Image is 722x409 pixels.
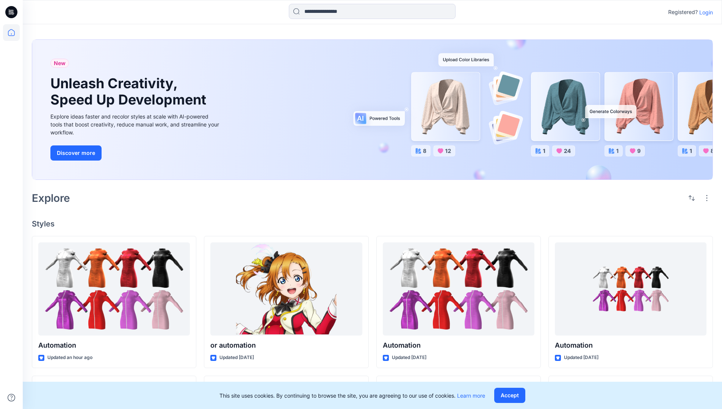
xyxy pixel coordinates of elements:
[494,388,525,403] button: Accept
[383,242,534,336] a: Automation
[668,8,698,17] p: Registered?
[699,8,713,16] p: Login
[38,242,190,336] a: Automation
[50,112,221,136] div: Explore ideas faster and recolor styles at scale with AI-powered tools that boost creativity, red...
[210,242,362,336] a: or automation
[210,340,362,351] p: or automation
[564,354,598,362] p: Updated [DATE]
[50,145,102,161] button: Discover more
[50,75,210,108] h1: Unleash Creativity, Speed Up Development
[32,219,713,228] h4: Styles
[555,340,706,351] p: Automation
[47,354,92,362] p: Updated an hour ago
[32,192,70,204] h2: Explore
[50,145,221,161] a: Discover more
[219,392,485,400] p: This site uses cookies. By continuing to browse the site, you are agreeing to our use of cookies.
[555,242,706,336] a: Automation
[457,392,485,399] a: Learn more
[392,354,426,362] p: Updated [DATE]
[54,59,66,68] span: New
[383,340,534,351] p: Automation
[219,354,254,362] p: Updated [DATE]
[38,340,190,351] p: Automation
